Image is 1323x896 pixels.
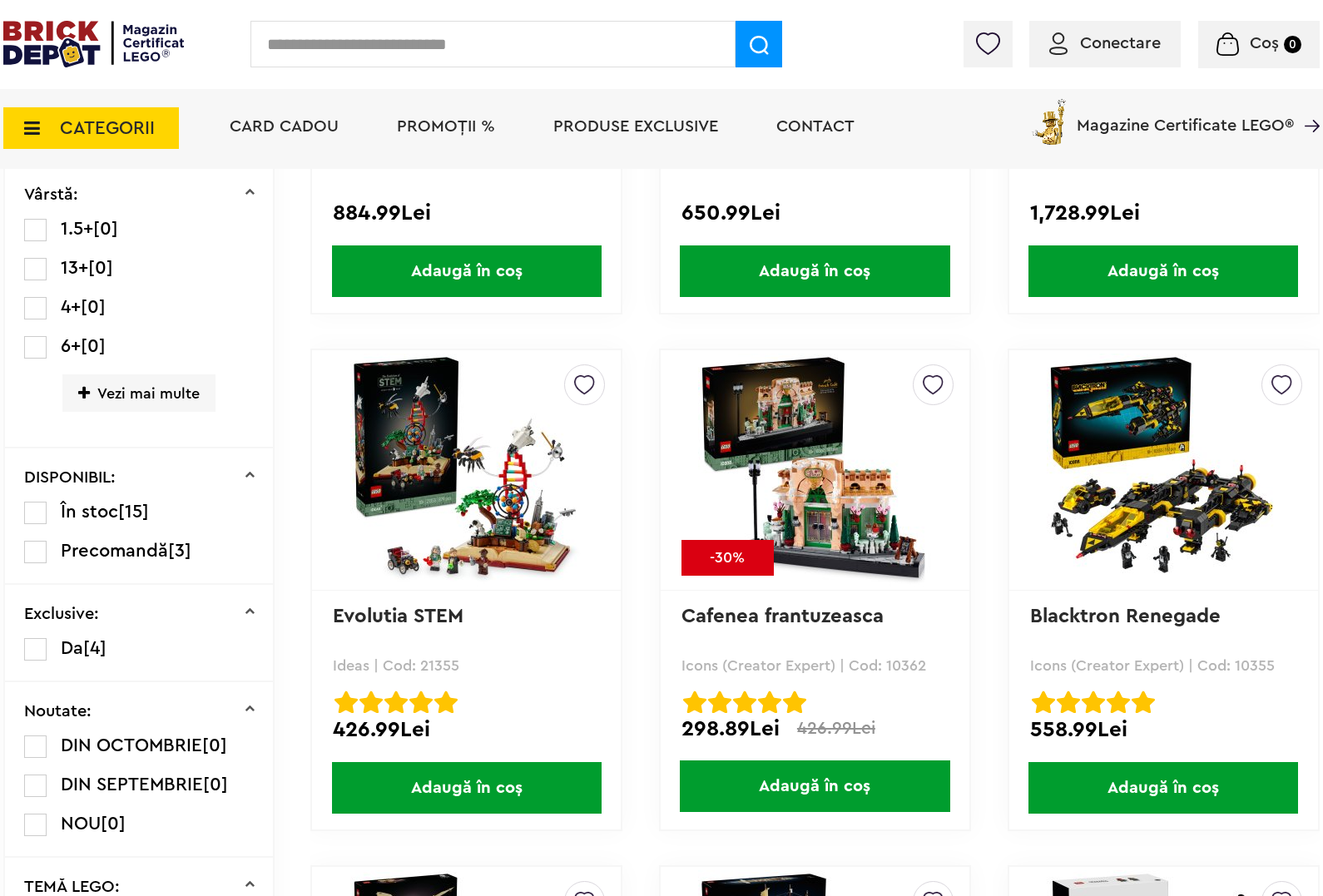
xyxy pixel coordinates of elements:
img: Cafenea frantuzeasca [698,354,931,587]
img: Evolutia STEM [350,354,583,587]
img: Evaluare cu stele [733,691,756,714]
span: În stoc [61,502,118,521]
span: Adaugă în coș [680,760,949,812]
a: Evolutia STEM [333,606,463,626]
img: Evaluare cu stele [758,691,781,714]
span: 13+ [61,259,88,277]
img: Evaluare cu stele [409,691,433,714]
a: Blacktron Renegade [1030,606,1221,626]
span: [3] [168,542,191,560]
a: Adaugă în coș [661,760,969,812]
span: NOU [61,814,101,833]
span: Coș [1250,35,1279,52]
img: Evaluare cu stele [1032,691,1055,714]
div: 558.99Lei [1030,719,1297,740]
span: Vezi mai multe [62,374,216,412]
a: Adaugă în coș [312,762,621,814]
span: Da [61,639,83,657]
span: [0] [81,337,106,355]
span: 4+ [61,298,81,316]
p: Icons (Creator Expert) | Cod: 10362 [681,658,949,673]
a: Magazine Certificate LEGO® [1294,96,1320,112]
img: Evaluare cu stele [1057,691,1080,714]
span: [0] [101,814,126,833]
span: DIN OCTOMBRIE [61,736,202,755]
p: DISPONIBIL: [24,469,116,486]
img: Evaluare cu stele [1107,691,1130,714]
span: Adaugă în coș [1028,245,1298,297]
span: [0] [93,220,118,238]
a: Contact [776,118,855,135]
span: [4] [83,639,107,657]
span: Adaugă în coș [680,245,949,297]
span: [0] [81,298,106,316]
span: Adaugă în coș [332,245,602,297]
p: Noutate: [24,703,92,720]
a: PROMOȚII % [397,118,495,135]
a: Cafenea frantuzeasca [681,606,884,626]
span: Adaugă în coș [332,762,602,814]
span: [15] [118,502,149,521]
span: 1.5+ [61,220,93,238]
span: 426.99Lei [797,720,875,737]
p: Ideas | Cod: 21355 [333,658,600,673]
img: Evaluare cu stele [683,691,706,714]
a: Produse exclusive [553,118,718,135]
img: Evaluare cu stele [1082,691,1105,714]
a: Adaugă în coș [1009,245,1318,297]
span: DIN SEPTEMBRIE [61,775,203,794]
span: CATEGORII [60,119,155,137]
img: Blacktron Renegade [1047,354,1280,587]
a: Card Cadou [230,118,339,135]
img: Evaluare cu stele [783,691,806,714]
img: Evaluare cu stele [384,691,408,714]
a: Adaugă în coș [312,245,621,297]
p: Exclusive: [24,606,99,622]
span: Adaugă în coș [1028,762,1298,814]
span: Precomandă [61,542,168,560]
img: Evaluare cu stele [1132,691,1155,714]
a: Adaugă în coș [1009,762,1318,814]
span: Magazine Certificate LEGO® [1077,96,1294,134]
img: Evaluare cu stele [434,691,458,714]
div: 650.99Lei [681,202,949,224]
a: Adaugă în coș [661,245,969,297]
small: 0 [1284,36,1301,53]
span: [0] [88,259,113,277]
span: 298.89Lei [681,719,780,739]
img: Evaluare cu stele [334,691,358,714]
img: Evaluare cu stele [708,691,731,714]
div: 426.99Lei [333,719,600,740]
p: TEMĂ LEGO: [24,879,120,895]
span: [0] [203,775,228,794]
span: 6+ [61,337,81,355]
a: Conectare [1049,35,1161,52]
span: Conectare [1080,35,1161,52]
img: Evaluare cu stele [359,691,383,714]
span: [0] [202,736,227,755]
div: 1,728.99Lei [1030,202,1297,224]
div: 884.99Lei [333,202,600,224]
p: Icons (Creator Expert) | Cod: 10355 [1030,658,1297,673]
p: Vârstă: [24,186,78,203]
div: -30% [681,540,774,576]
